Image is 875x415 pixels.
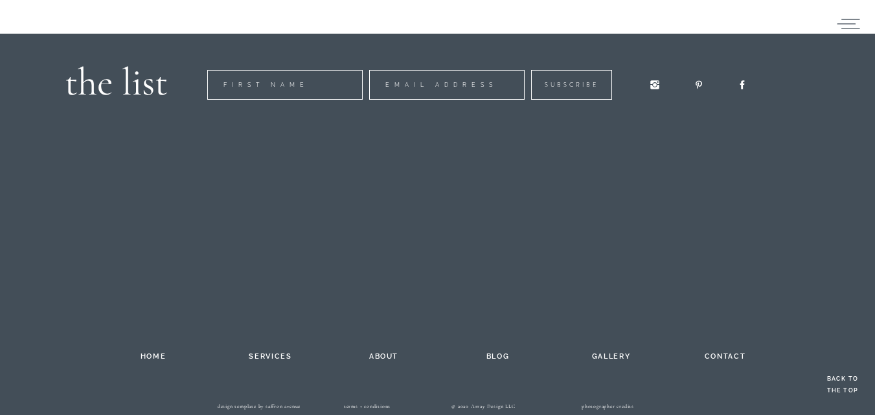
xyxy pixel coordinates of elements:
[115,350,192,360] a: home
[235,350,306,360] a: services
[313,403,422,414] a: terms + conditions
[348,350,420,360] a: about
[462,350,534,360] a: blog
[576,350,647,360] a: gallery
[205,403,313,414] a: design template by saffron avenue
[690,350,761,360] a: contact
[546,403,670,414] a: photographer credits
[823,373,862,408] a: back to the top
[422,403,546,414] h3: © 2020 Array Design LLC
[52,53,168,98] h1: the list
[369,50,422,58] span: Subscribe
[355,39,436,69] button: Subscribe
